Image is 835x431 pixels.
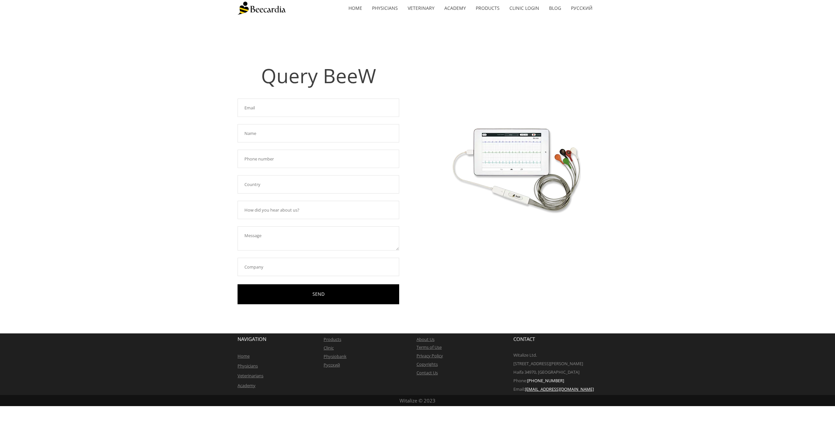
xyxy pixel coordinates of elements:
input: How did you hear about us? [238,201,399,219]
a: Veterinarians [238,373,263,379]
img: Beecardia [238,2,286,15]
a: Products [471,1,505,16]
a: home [344,1,367,16]
a: Русский [566,1,597,16]
a: Physicians [367,1,403,16]
a: Physiobank [324,353,346,359]
span: Phone: [513,378,527,384]
a: Contact Us [417,370,438,376]
input: Email [238,99,399,117]
input: Country [238,175,399,194]
input: Phone number [238,150,399,168]
a: Veterinary [403,1,439,16]
span: Witalize Ltd. [513,352,537,358]
a: Privacy Policy [417,353,443,359]
span: [STREET_ADDRESS][PERSON_NAME] [513,361,583,366]
a: [EMAIL_ADDRESS][DOMAIN_NAME] [525,386,594,392]
a: Copyrights [417,361,438,367]
input: Company [238,258,399,276]
a: roducts [326,336,341,342]
span: Haifa 34970, [GEOGRAPHIC_DATA] [513,369,579,375]
a: SEND [238,284,399,304]
span: CONTACT [513,336,535,342]
a: Academy [439,1,471,16]
input: Name [238,124,399,142]
a: Clinic [324,345,334,351]
a: About Us [417,336,435,342]
a: Academy [238,383,256,388]
a: Terms of Use [417,344,442,350]
a: Home [238,353,250,359]
span: Email: [513,386,525,392]
a: Physicians [238,363,258,369]
a: Русский [324,362,340,368]
span: Query BeeW [261,62,376,89]
span: [PHONE_NUMBER] [527,378,564,384]
a: Clinic Login [505,1,544,16]
a: Blog [544,1,566,16]
span: Witalize © 2023 [400,397,435,404]
span: NAVIGATION [238,336,266,342]
a: P [324,336,326,342]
